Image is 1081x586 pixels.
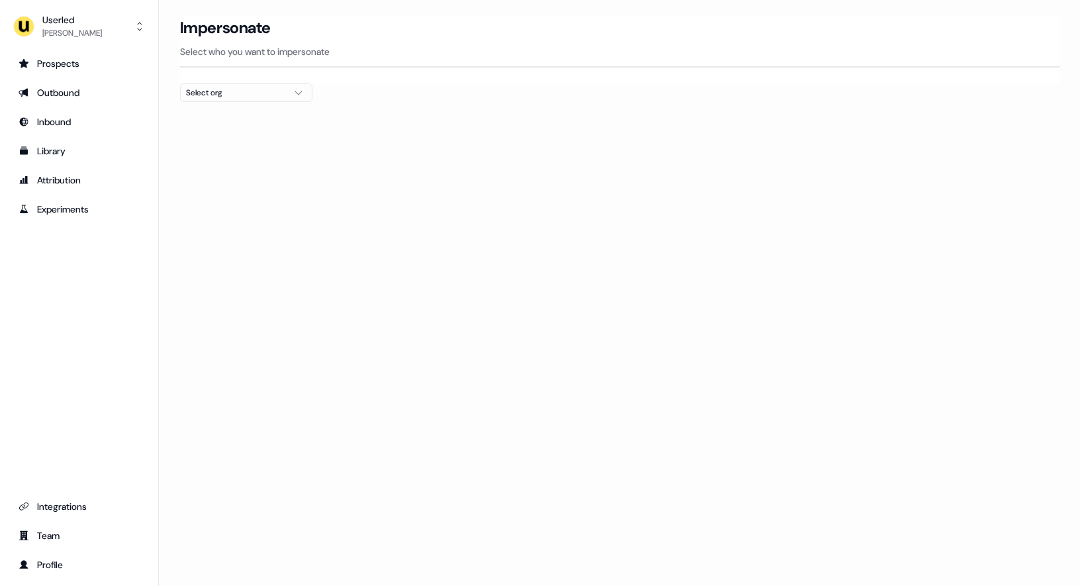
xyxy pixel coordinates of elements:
a: Go to team [11,525,148,546]
div: Attribution [19,173,140,187]
div: Select org [186,86,285,99]
div: Outbound [19,86,140,99]
a: Go to profile [11,554,148,575]
a: Go to prospects [11,53,148,74]
div: Team [19,529,140,542]
div: [PERSON_NAME] [42,26,102,40]
button: Userled[PERSON_NAME] [11,11,148,42]
div: Userled [42,13,102,26]
p: Select who you want to impersonate [180,45,1060,58]
div: Prospects [19,57,140,70]
h3: Impersonate [180,18,271,38]
div: Experiments [19,203,140,216]
a: Go to attribution [11,170,148,191]
div: Integrations [19,500,140,513]
a: Go to outbound experience [11,82,148,103]
div: Library [19,144,140,158]
a: Go to Inbound [11,111,148,132]
a: Go to experiments [11,199,148,220]
div: Inbound [19,115,140,128]
div: Profile [19,558,140,571]
a: Go to templates [11,140,148,162]
button: Select org [180,83,312,102]
a: Go to integrations [11,496,148,517]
